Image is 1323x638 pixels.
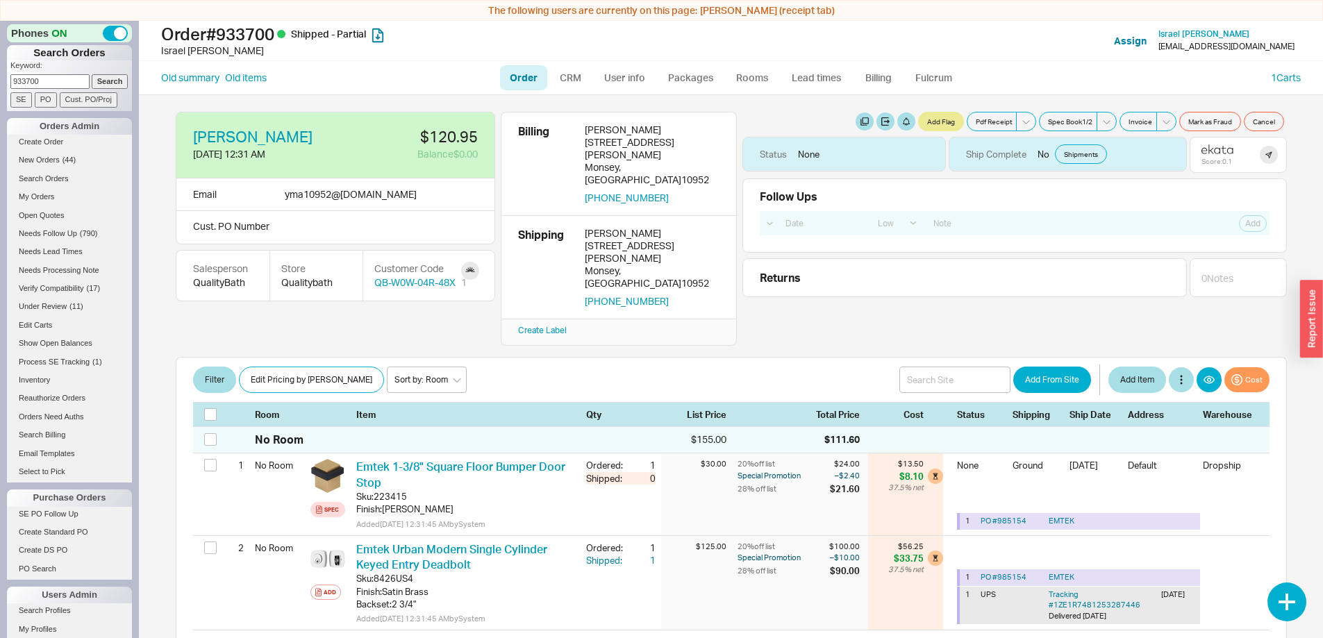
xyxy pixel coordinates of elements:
[7,464,132,479] a: Select to Pick
[374,490,407,503] div: 223415
[1013,367,1091,393] button: Add From Site
[778,214,867,233] input: Date
[87,284,101,292] span: ( 17 )
[324,587,336,598] div: Add
[1158,42,1295,51] div: [EMAIL_ADDRESS][DOMAIN_NAME]
[500,65,547,90] a: Order
[7,507,132,521] a: SE PO Follow Up
[585,161,719,186] div: Monsey , [GEOGRAPHIC_DATA] 10952
[631,459,656,471] div: 1
[830,482,860,495] div: $21.60
[7,226,132,241] a: Needs Follow Up(790)
[976,116,1012,127] span: Pdf Receipt
[3,3,1320,17] div: The following users are currently on this page:
[239,367,384,393] button: Edit Pricing by [PERSON_NAME]
[760,190,817,203] div: Follow Ups
[1114,34,1147,48] button: Assign
[35,92,57,107] input: PO
[888,459,924,469] div: $13.50
[1203,459,1258,471] div: Dropship
[738,552,826,563] div: Special Promotion
[356,503,575,515] div: Finish : [PERSON_NAME]
[1271,72,1301,83] a: 1Carts
[1064,149,1098,160] span: Shipments
[518,325,567,335] a: Create Label
[899,367,1010,393] input: Search Site
[829,542,860,552] div: $100.00
[965,516,975,526] div: 1
[7,603,132,618] a: Search Profiles
[738,542,826,552] div: 20 % off list
[824,433,860,446] div: $111.60
[193,367,236,393] button: Filter
[661,408,726,421] div: List Price
[1253,116,1275,127] span: Cancel
[281,262,351,276] div: Store
[7,281,132,296] a: Verify Compatibility(17)
[193,262,253,276] div: Salesperson
[10,92,32,107] input: SE
[661,542,726,552] div: $125.00
[888,482,924,493] div: 37.5 % net
[7,587,132,603] div: Users Admin
[586,542,631,554] div: Ordered:
[829,564,860,577] div: $90.00
[1048,116,1092,127] span: Spec Book 1 / 2
[1025,371,1079,388] span: Add From Site
[585,227,719,240] div: [PERSON_NAME]
[69,302,83,310] span: ( 11 )
[1128,459,1197,493] div: Default
[585,124,719,136] div: [PERSON_NAME]
[888,552,924,564] div: $33.75
[1049,516,1074,526] span: EMTEK
[1049,572,1074,582] span: EMTEK
[918,112,964,131] button: Add Flag
[1201,271,1233,285] div: 0 Note s
[760,270,1181,285] div: Returns
[1239,215,1267,232] button: Add
[291,28,366,40] span: Shipped - Partial
[585,240,719,265] div: [STREET_ADDRESS][PERSON_NAME]
[374,572,413,585] div: 8426US4
[310,502,345,517] a: Spec
[356,460,565,489] a: Emtek 1-3/8" Square Floor Bumper Door Stop
[255,408,305,421] div: Room
[7,562,132,576] a: PO Search
[310,542,345,576] img: emt8426us26_pqddjw
[7,355,132,369] a: Process SE Tracking(1)
[51,26,67,40] span: ON
[738,470,827,481] div: Special Promotion
[7,171,132,186] a: Search Orders
[586,459,631,471] div: Ordered:
[7,24,132,42] div: Phones
[461,276,467,289] div: 1
[19,229,77,237] span: Needs Follow Up
[1128,408,1197,421] div: Address
[829,552,860,563] div: – $10.00
[92,358,101,366] span: ( 1 )
[19,302,67,310] span: Under Review
[7,446,132,461] a: Email Templates
[585,295,669,308] button: [PHONE_NUMBER]
[356,408,581,421] div: Item
[7,299,132,314] a: Under Review(11)
[965,589,975,621] div: 1
[193,147,333,161] div: [DATE] 12:31 AM
[981,589,996,599] span: UPS
[19,358,90,366] span: Process SE Tracking
[7,428,132,442] a: Search Billing
[658,65,724,90] a: Packages
[1203,408,1258,421] div: Warehouse
[981,516,1026,526] a: PO #985154
[356,598,575,610] div: Backset : 2 3/4"
[1070,459,1122,493] div: [DATE]
[1055,144,1107,164] a: Shipments
[1188,116,1232,127] span: Mark as Fraud
[816,408,868,421] div: Total Price
[874,408,949,421] div: Cost
[1244,112,1284,131] button: Cancel
[1108,367,1166,393] button: Add Item
[92,74,128,89] input: Search
[888,470,924,482] div: $8.10
[356,490,374,503] div: Sku:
